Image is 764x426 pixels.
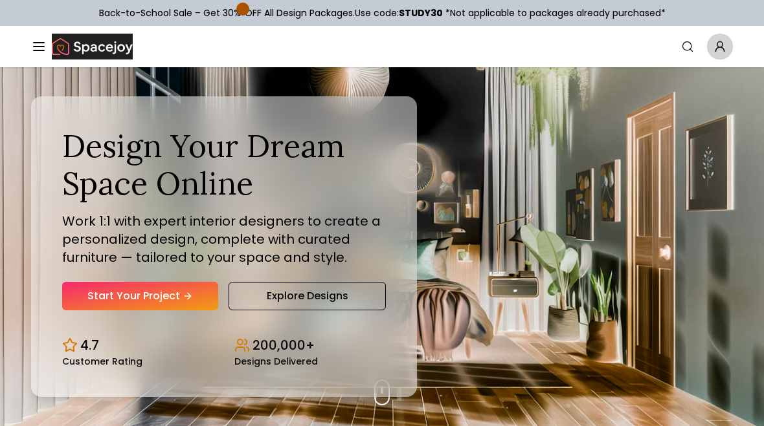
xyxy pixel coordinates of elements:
[355,6,443,19] span: Use code:
[62,357,142,366] small: Customer Rating
[399,6,443,19] b: STUDY30
[99,6,666,19] div: Back-to-School Sale – Get 30% OFF All Design Packages.
[62,127,386,202] h1: Design Your Dream Space Online
[443,6,666,19] span: *Not applicable to packages already purchased*
[234,357,318,366] small: Designs Delivered
[62,212,386,266] p: Work 1:1 with expert interior designers to create a personalized design, complete with curated fu...
[80,336,99,354] p: 4.7
[253,336,315,354] p: 200,000+
[52,34,133,59] img: Spacejoy Logo
[31,26,733,67] nav: Global
[52,34,133,59] a: Spacejoy
[62,326,386,366] div: Design stats
[62,282,218,310] a: Start Your Project
[229,282,386,310] a: Explore Designs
